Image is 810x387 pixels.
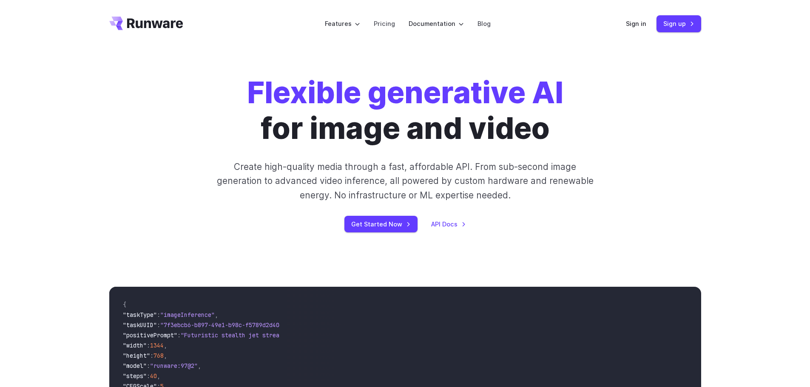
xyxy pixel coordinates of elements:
span: "model" [123,362,147,370]
p: Create high-quality media through a fast, affordable API. From sub-second image generation to adv... [216,160,594,202]
a: Sign in [626,19,646,28]
span: "Futuristic stealth jet streaking through a neon-lit cityscape with glowing purple exhaust" [181,331,490,339]
span: "7f3ebcb6-b897-49e1-b98c-f5789d2d40d7" [160,321,290,329]
a: Sign up [657,15,701,32]
span: "steps" [123,372,147,380]
span: "imageInference" [160,311,215,319]
strong: Flexible generative AI [247,74,563,110]
span: 1344 [150,342,164,349]
span: "positivePrompt" [123,331,177,339]
a: Pricing [374,19,395,28]
span: 40 [150,372,157,380]
a: Get Started Now [344,216,418,232]
span: : [157,311,160,319]
span: { [123,301,126,308]
span: , [198,362,201,370]
span: 768 [153,352,164,359]
a: Go to / [109,17,183,30]
span: "runware:97@2" [150,362,198,370]
span: "width" [123,342,147,349]
a: Blog [477,19,491,28]
label: Features [325,19,360,28]
a: API Docs [431,219,466,229]
h1: for image and video [247,75,563,146]
span: : [157,321,160,329]
label: Documentation [409,19,464,28]
span: : [150,352,153,359]
span: "taskType" [123,311,157,319]
span: "height" [123,352,150,359]
span: : [147,342,150,349]
span: : [177,331,181,339]
span: , [164,352,167,359]
span: , [157,372,160,380]
span: , [164,342,167,349]
span: : [147,372,150,380]
span: "taskUUID" [123,321,157,329]
span: : [147,362,150,370]
span: , [215,311,218,319]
